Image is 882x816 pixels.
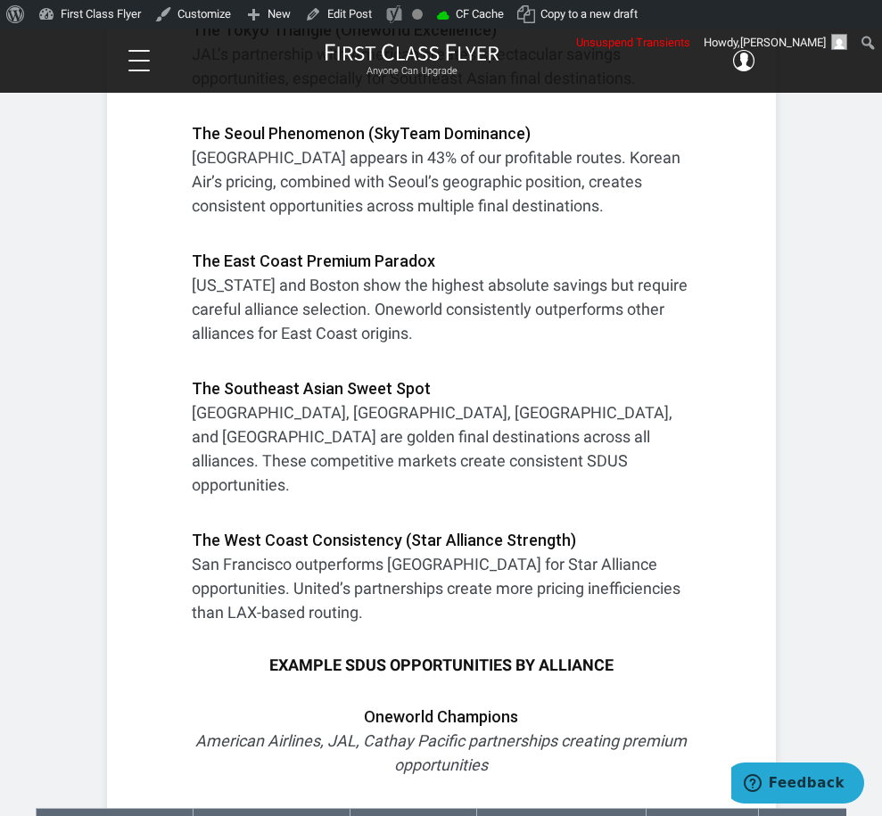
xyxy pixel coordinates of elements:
p: [GEOGRAPHIC_DATA] appears in 43% of our profitable routes. Korean Air’s pricing, combined with Se... [192,121,691,218]
strong: The West Coast Consistency (Star Alliance Strength) [192,531,576,549]
a: Unsuspend Transients [570,29,697,57]
p: [GEOGRAPHIC_DATA], [GEOGRAPHIC_DATA], [GEOGRAPHIC_DATA], and [GEOGRAPHIC_DATA] are golden final d... [192,376,691,497]
img: First Class Flyer [325,43,499,62]
strong: Oneworld Champions [364,707,518,726]
span: [PERSON_NAME] [740,36,826,49]
a: First Class FlyerAnyone Can Upgrade [325,43,499,78]
strong: The Southeast Asian Sweet Spot [192,379,431,398]
strong: The Seoul Phenomenon (SkyTeam Dominance) [192,124,531,143]
a: Howdy,[PERSON_NAME] [697,29,854,57]
strong: The East Coast Premium Paradox [192,251,435,270]
small: Anyone Can Upgrade [325,65,499,78]
iframe: Opens a widget where you can find more information [731,762,864,807]
span: Unsuspend Transients [576,36,690,49]
em: American Airlines, JAL, Cathay Pacific partnerships creating premium opportunities [195,731,687,774]
p: [US_STATE] and Boston show the highest absolute savings but require careful alliance selection. O... [192,249,691,345]
strong: EXAMPLE SDUS OPPORTUNITIES BY ALLIANCE [269,655,614,674]
p: San Francisco outperforms [GEOGRAPHIC_DATA] for Star Alliance opportunities. United’s partnership... [192,528,691,624]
